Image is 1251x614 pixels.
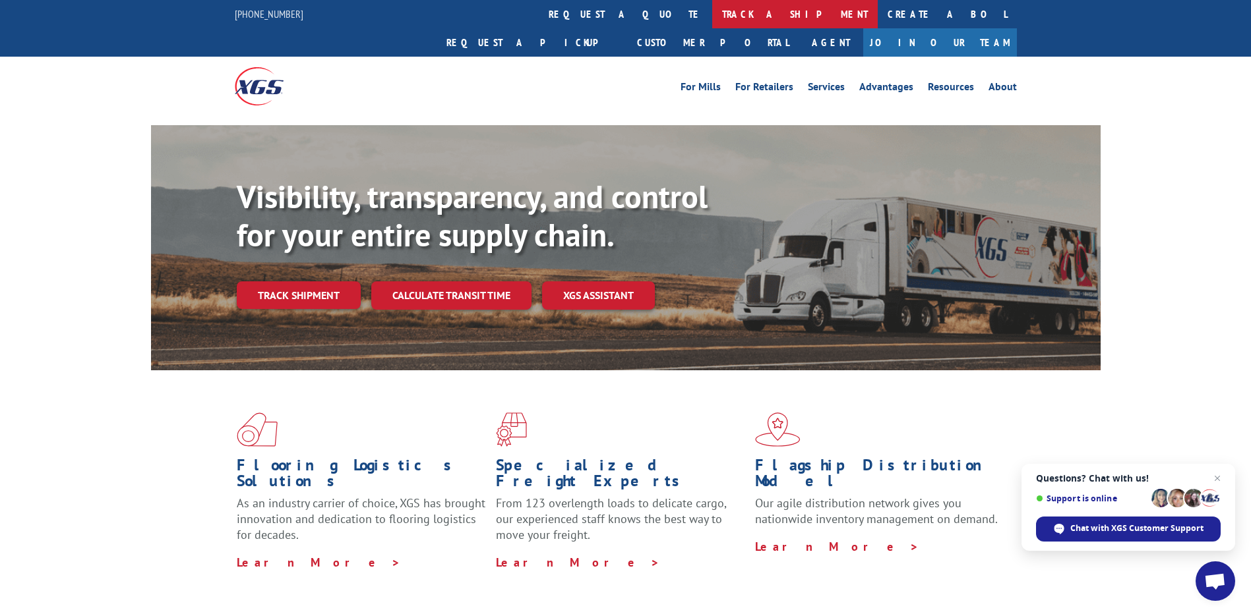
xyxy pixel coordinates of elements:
[1036,493,1147,503] span: Support is online
[237,281,361,309] a: Track shipment
[496,457,745,495] h1: Specialized Freight Experts
[237,555,401,570] a: Learn More >
[235,7,303,20] a: [PHONE_NUMBER]
[542,281,655,310] a: XGS ASSISTANT
[627,28,799,57] a: Customer Portal
[371,281,532,310] a: Calculate transit time
[735,82,793,96] a: For Retailers
[755,457,1004,495] h1: Flagship Distribution Model
[755,412,801,447] img: xgs-icon-flagship-distribution-model-red
[799,28,863,57] a: Agent
[496,412,527,447] img: xgs-icon-focused-on-flooring-red
[437,28,627,57] a: Request a pickup
[1036,516,1221,542] span: Chat with XGS Customer Support
[237,176,708,255] b: Visibility, transparency, and control for your entire supply chain.
[237,412,278,447] img: xgs-icon-total-supply-chain-intelligence-red
[928,82,974,96] a: Resources
[1070,522,1204,534] span: Chat with XGS Customer Support
[755,495,998,526] span: Our agile distribution network gives you nationwide inventory management on demand.
[237,457,486,495] h1: Flooring Logistics Solutions
[808,82,845,96] a: Services
[496,555,660,570] a: Learn More >
[863,28,1017,57] a: Join Our Team
[496,495,745,554] p: From 123 overlength loads to delicate cargo, our experienced staff knows the best way to move you...
[1036,473,1221,484] span: Questions? Chat with us!
[989,82,1017,96] a: About
[1196,561,1235,601] a: Open chat
[755,539,919,554] a: Learn More >
[681,82,721,96] a: For Mills
[859,82,913,96] a: Advantages
[237,495,485,542] span: As an industry carrier of choice, XGS has brought innovation and dedication to flooring logistics...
